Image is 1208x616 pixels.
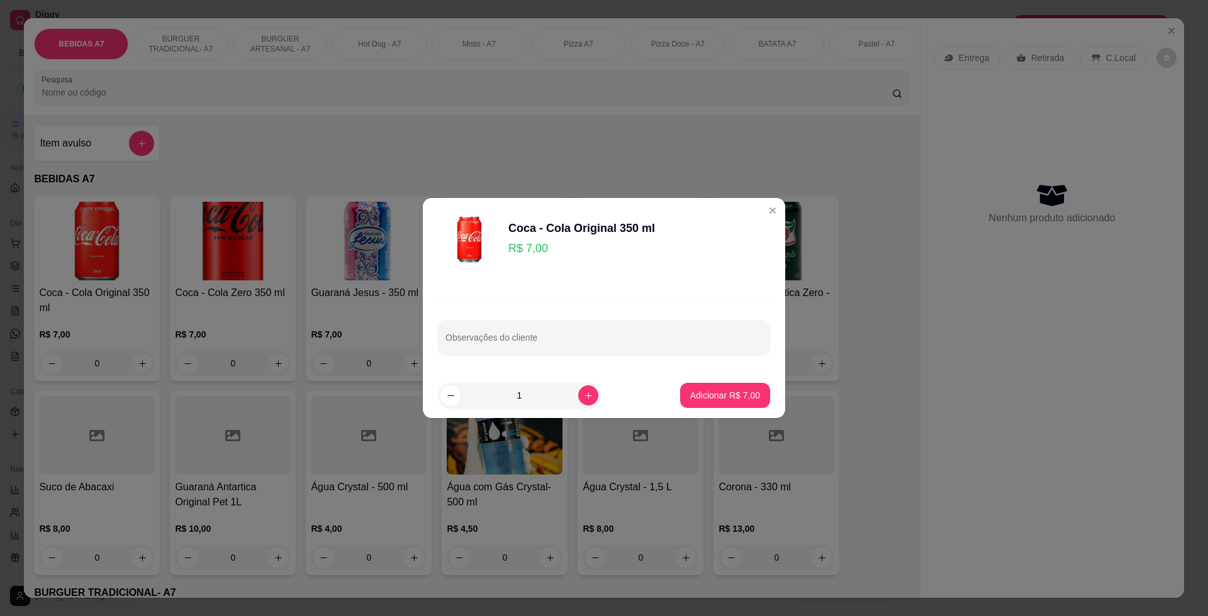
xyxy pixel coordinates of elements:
button: increase-product-quantity [578,385,598,405]
button: Close [763,201,783,221]
button: decrease-product-quantity [440,385,461,405]
p: R$ 7,00 [508,239,655,257]
input: Observações do cliente [445,336,763,349]
p: Adicionar R$ 7,00 [690,389,760,402]
button: Adicionar R$ 7,00 [680,383,770,408]
img: product-image [438,208,501,271]
div: Coca - Cola Original 350 ml [508,219,655,237]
